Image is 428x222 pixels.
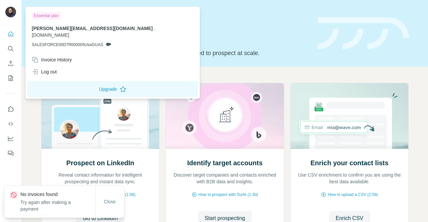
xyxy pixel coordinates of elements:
[297,172,402,185] p: Use CSV enrichment to confirm you are using the best data available.
[154,26,155,31] span: .
[5,118,16,130] button: Use Surfe API
[5,103,16,115] button: Use Surfe on LinkedIn
[99,196,121,208] button: Close
[5,43,16,55] button: Search
[66,158,134,168] h2: Prospect on LinkedIn
[5,7,16,17] img: Avatar
[32,42,103,48] span: SALESFORCE00D7R000005UkaGUAS
[290,83,409,149] img: Enrich your contact lists
[32,26,153,31] span: [PERSON_NAME][EMAIL_ADDRESS][DOMAIN_NAME]
[328,192,378,198] span: How to upload a CSV (2:59)
[32,12,61,20] div: Essential plan
[20,199,95,212] p: Try again after making a payment
[5,72,16,84] button: My lists
[32,32,69,38] span: [DOMAIN_NAME]
[20,191,95,198] p: No invoices found
[173,172,277,185] p: Discover target companies and contacts enriched with B2B data and insights.
[32,56,72,63] div: Invoice History
[166,83,284,149] img: Identify target accounts
[5,28,16,40] button: Quick start
[104,198,116,205] span: Close
[27,81,198,97] button: Upgrade
[48,172,153,185] p: Reveal contact information for intelligent prospecting and instant data sync.
[5,147,16,159] button: Feedback
[5,57,16,69] button: Enrich CSV
[310,158,388,168] h2: Enrich your contact lists
[41,83,160,149] img: Prospect on LinkedIn
[187,158,263,168] h2: Identify target accounts
[32,68,57,75] div: Log out
[318,17,409,50] img: banner
[5,133,16,145] button: Dashboard
[198,192,258,198] span: How to prospect with Surfe (1:30)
